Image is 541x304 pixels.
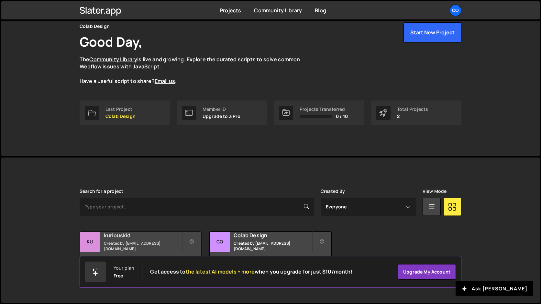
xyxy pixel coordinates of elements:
div: Member ID [203,107,241,112]
div: 3 pages, last updated by [DATE] [80,252,201,272]
a: Co [450,5,461,16]
button: Ask [PERSON_NAME] [456,281,533,296]
a: Community Library [89,56,137,63]
small: Created by [EMAIL_ADDRESS][DOMAIN_NAME] [234,240,312,251]
a: Last Project Colab Design [80,100,170,125]
input: Type your project... [80,198,314,216]
p: 2 [397,114,428,119]
p: The is live and growing. Explore the curated scripts to solve common Webflow issues with JavaScri... [80,56,313,85]
button: Start New Project [403,22,461,42]
a: Blog [315,7,326,14]
h2: Colab Design [234,232,312,239]
label: View Mode [423,189,447,194]
label: Search for a project [80,189,123,194]
h1: Good Day, [80,33,142,51]
small: Created by [EMAIL_ADDRESS][DOMAIN_NAME] [104,240,182,251]
p: Colab Design [105,114,136,119]
div: ku [80,232,100,252]
div: Co [210,232,230,252]
h2: Get access to when you upgrade for just $10/month! [150,269,352,275]
h2: kuriouskid [104,232,182,239]
div: Last Project [105,107,136,112]
div: Colab Design [80,22,110,30]
a: Community Library [254,7,302,14]
a: Email us [155,77,175,85]
div: Free [114,273,123,278]
a: ku kuriouskid Created by [EMAIL_ADDRESS][DOMAIN_NAME] 3 pages, last updated by [DATE] [80,231,202,272]
span: the latest AI models + more [186,268,255,275]
a: Upgrade my account [398,264,456,280]
a: Co Colab Design Created by [EMAIL_ADDRESS][DOMAIN_NAME] 2 pages, last updated by [DATE] [209,231,331,272]
label: Created By [321,189,345,194]
p: Upgrade to a Pro [203,114,241,119]
a: Projects [220,7,241,14]
div: Projects Transferred [300,107,348,112]
div: 2 pages, last updated by [DATE] [210,252,331,272]
div: Your plan [114,265,134,271]
span: 0 / 10 [336,114,348,119]
div: Total Projects [397,107,428,112]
